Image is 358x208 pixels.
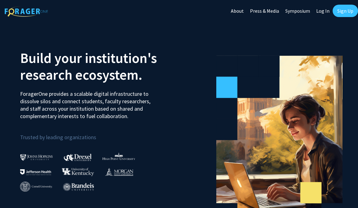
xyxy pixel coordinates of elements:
img: High Point University [102,153,135,160]
img: Johns Hopkins University [20,154,53,161]
img: University of Kentucky [62,168,94,176]
img: Morgan State University [105,168,133,176]
img: Brandeis University [63,183,94,191]
h2: Build your institution's research ecosystem. [20,50,175,83]
img: Cornell University [20,182,52,192]
iframe: Chat [5,180,26,203]
p: ForagerOne provides a scalable digital infrastructure to dissolve silos and connect students, fac... [20,86,156,120]
a: Sign Up [333,5,358,17]
p: Trusted by leading organizations [20,125,175,142]
img: ForagerOne Logo [5,6,48,17]
img: Thomas Jefferson University [20,169,51,175]
img: Drexel University [64,154,92,161]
